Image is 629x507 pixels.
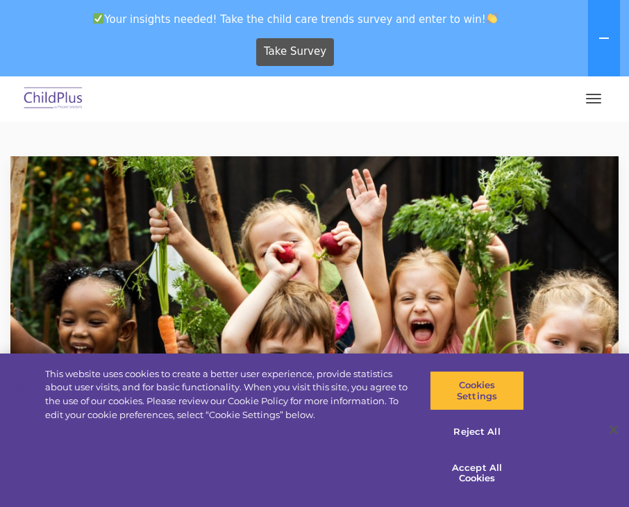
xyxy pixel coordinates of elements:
[430,454,524,493] button: Accept All Cookies
[93,13,103,24] img: ✅
[598,415,629,445] button: Close
[487,13,497,24] img: 👏
[430,371,524,410] button: Cookies Settings
[264,40,326,64] span: Take Survey
[256,38,335,66] a: Take Survey
[430,417,524,447] button: Reject All
[45,367,411,422] div: This website uses cookies to create a better user experience, provide statistics about user visit...
[6,6,585,33] span: Your insights needed! Take the child care trends survey and enter to win!
[21,83,86,115] img: ChildPlus by Procare Solutions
